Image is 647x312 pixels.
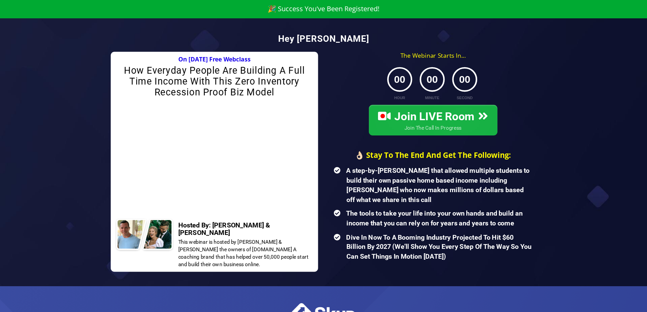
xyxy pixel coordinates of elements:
[452,67,477,92] span: 00
[137,4,510,13] div: 🎉 Success You've Been Registered!
[178,55,250,63] b: On [DATE] Free Webclass
[346,209,522,227] b: ​The tools to take your life into your own hands and build an income that you can rely on for yea...
[355,150,511,160] b: 👌🏻 Stay To The End And Get The Following:
[346,233,531,260] b: ​Dive In Now To A Booming Industry Projected To Hit $60 Billion By 2027 (We’ll Show You Every Ste...
[378,124,488,132] span: Join The Call In Progress
[333,52,533,60] div: The Webinar Starts In...
[419,96,445,101] span: Minute
[346,167,529,203] b: A step-by-[PERSON_NAME] that allowed multiple students to build their own passive home based inco...
[116,65,312,98] div: How Everyday People Are Building A Full Time Income With This Zero Inventory Recession Proof Biz ...
[387,67,412,92] span: 00
[369,105,497,135] a: Join LIVE Room Join The Call In Progress
[452,96,477,101] span: Second
[178,238,310,268] div: This webinar is hosted by [PERSON_NAME] & [PERSON_NAME] the owners of [DOMAIN_NAME] A coaching br...
[114,218,175,253] img: hosts-2.png
[419,67,445,92] span: 00
[613,279,647,312] iframe: Chat Widget
[278,34,369,44] b: Hey [PERSON_NAME]
[378,110,488,123] span: Join LIVE Room
[178,221,270,236] b: Hosted By: [PERSON_NAME] & [PERSON_NAME]
[387,96,412,101] span: Hour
